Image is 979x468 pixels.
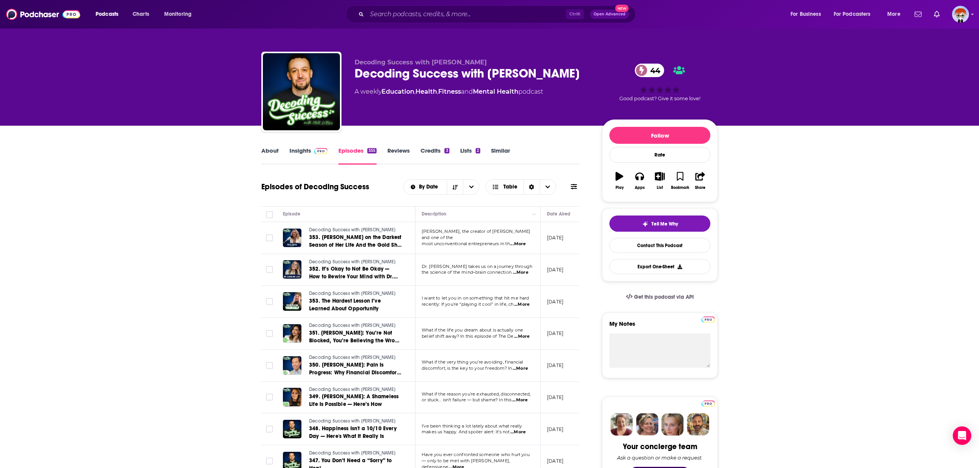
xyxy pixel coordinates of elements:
[367,8,566,20] input: Search podcasts, credits, & more...
[514,301,530,308] span: ...More
[463,180,479,194] button: open menu
[422,359,523,365] span: What if the very thing you’re avoiding, financial
[642,221,648,227] img: tell me why sparkle
[547,209,570,219] div: Date Aired
[261,182,369,192] h1: Episodes of Decoding Success
[547,298,564,305] p: [DATE]
[952,6,969,23] button: Show profile menu
[547,394,564,401] p: [DATE]
[513,365,528,372] span: ...More
[403,179,480,195] h2: Choose List sort
[421,147,449,165] a: Credits3
[636,413,658,436] img: Barbara Profile
[829,8,882,20] button: open menu
[460,147,480,165] a: Lists2
[382,88,414,95] a: Education
[651,221,678,227] span: Tell Me Why
[791,9,821,20] span: For Business
[309,330,402,352] span: 351. [PERSON_NAME]: You’re Not Blocked, You’re Believing the Wrong Thing
[309,266,398,288] span: 352. It’s Okay to Not Be Okay — How to Rewire Your Mind with Dr. [PERSON_NAME]
[404,184,447,190] button: open menu
[635,185,645,190] div: Apps
[266,362,273,369] span: Toggle select row
[510,241,526,247] span: ...More
[309,386,402,393] a: Decoding Success with [PERSON_NAME]
[309,234,402,249] a: 353. [PERSON_NAME] on the Darkest Season of Her Life And the Gold She Found There
[953,426,971,445] div: Open Intercom Messenger
[615,5,629,12] span: New
[701,399,715,407] a: Pro website
[309,425,402,440] a: 348. Happiness Isn't a 10/10 Every Day — Here's What It Really Is
[616,185,624,190] div: Play
[309,425,397,439] span: 348. Happiness Isn't a 10/10 Every Day — Here's What It Really Is
[422,241,510,246] span: most unconventional entrepreneurs in th
[671,185,689,190] div: Bookmark
[547,362,564,369] p: [DATE]
[447,180,463,194] button: Sort Direction
[355,87,543,96] div: A weekly podcast
[609,167,629,195] button: Play
[619,96,700,101] span: Good podcast? Give it some love!
[785,8,831,20] button: open menu
[547,266,564,273] p: [DATE]
[309,291,395,296] span: Decoding Success with [PERSON_NAME]
[931,8,943,21] a: Show notifications dropdown
[309,387,395,392] span: Decoding Success with [PERSON_NAME]
[422,429,510,434] span: makes us happy. And spoiler alert: it’s not
[422,397,512,402] span: or stuck… isn’t failure — but shame? In this
[912,8,925,21] a: Show notifications dropdown
[690,167,710,195] button: Share
[611,413,633,436] img: Sydney Profile
[486,179,556,195] button: Choose View
[309,362,401,384] span: 350. [PERSON_NAME]: Pain Is Progress: Why Financial Discomfort Can Free You
[701,315,715,323] a: Pro website
[422,229,530,240] span: [PERSON_NAME], the creator of [PERSON_NAME] and one of the
[661,413,684,436] img: Jules Profile
[670,167,690,195] button: Bookmark
[635,64,664,77] a: 44
[437,88,438,95] span: ,
[547,458,564,464] p: [DATE]
[6,7,80,22] img: Podchaser - Follow, Share and Rate Podcasts
[609,127,710,144] button: Follow
[133,9,149,20] span: Charts
[513,269,528,276] span: ...More
[309,361,402,377] a: 350. [PERSON_NAME]: Pain Is Progress: Why Financial Discomfort Can Free You
[309,227,395,232] span: Decoding Success with [PERSON_NAME]
[473,88,518,95] a: Mental Health
[266,394,273,401] span: Toggle select row
[887,9,900,20] span: More
[422,452,530,457] span: Have you ever confronted someone who hurt you
[617,455,703,461] div: Ask a question or make a request.
[476,148,480,153] div: 2
[687,413,709,436] img: Jon Profile
[422,301,513,307] span: recently: If you’re “playing it cool” in life, ch
[309,322,402,329] a: Decoding Success with [PERSON_NAME]
[314,148,328,154] img: Podchaser Pro
[530,210,539,219] button: Column Actions
[415,88,437,95] a: Health
[266,330,273,337] span: Toggle select row
[609,215,710,232] button: tell me why sparkleTell Me Why
[367,148,377,153] div: 355
[547,426,564,433] p: [DATE]
[623,442,697,451] div: Your concierge team
[263,53,340,130] a: Decoding Success with Matt LeBris
[309,354,402,361] a: Decoding Success with [PERSON_NAME]
[512,397,528,403] span: ...More
[609,147,710,163] div: Rate
[422,423,522,429] span: I’ve been thinking a lot lately about what really
[266,234,273,241] span: Toggle select row
[128,8,154,20] a: Charts
[422,295,529,301] span: I want to let you in on something that hit me hard
[422,333,514,339] span: belief shift away? In this episode of The De
[309,418,402,425] a: Decoding Success with [PERSON_NAME]
[266,458,273,465] span: Toggle select row
[650,167,670,195] button: List
[309,355,395,360] span: Decoding Success with [PERSON_NAME]
[90,8,128,20] button: open menu
[414,88,415,95] span: ,
[266,298,273,305] span: Toggle select row
[491,147,510,165] a: Similar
